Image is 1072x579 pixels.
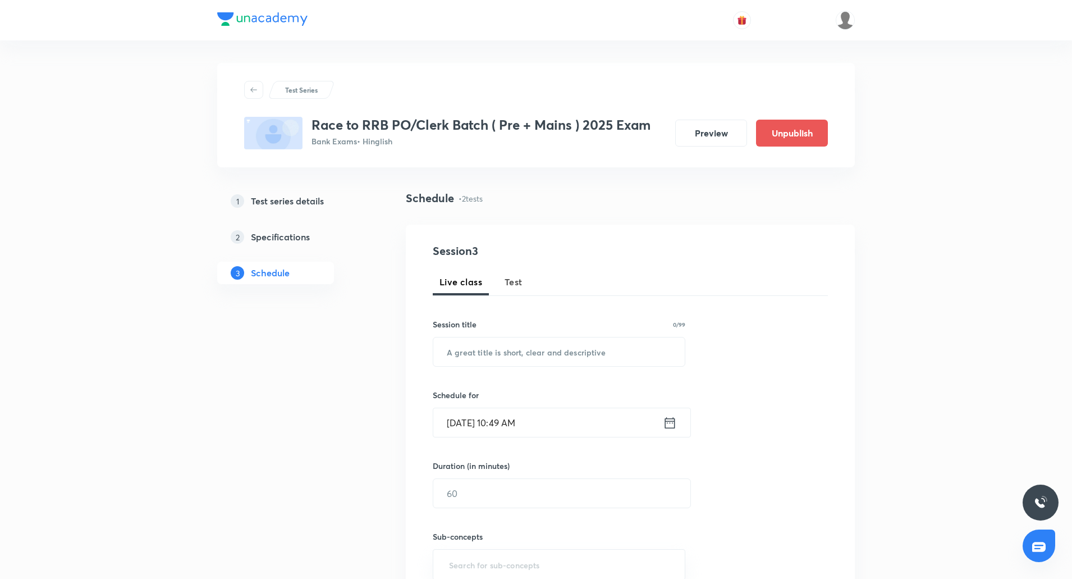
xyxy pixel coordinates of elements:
[217,12,308,29] a: Company Logo
[231,266,244,280] p: 3
[311,135,650,147] p: Bank Exams • Hinglish
[217,226,370,248] a: 2Specifications
[675,120,747,147] button: Preview
[406,190,454,207] h4: Schedule
[836,11,855,30] img: Piyush Mishra
[433,338,685,366] input: A great title is short, clear and descriptive
[673,322,685,327] p: 0/99
[285,85,318,95] p: Test Series
[459,193,483,204] p: • 2 tests
[679,564,681,566] button: Open
[433,318,477,330] h6: Session title
[251,194,324,208] h5: Test series details
[505,275,523,289] span: Test
[251,230,310,244] h5: Specifications
[217,190,370,212] a: 1Test series details
[433,460,510,472] h6: Duration (in minutes)
[756,120,828,147] button: Unpublish
[217,12,308,26] img: Company Logo
[244,117,303,149] img: fallback-thumbnail.png
[433,479,690,508] input: 60
[439,275,482,289] span: Live class
[433,531,685,542] h6: Sub-concepts
[251,266,290,280] h5: Schedule
[433,389,685,401] h6: Schedule for
[733,11,751,29] button: avatar
[1034,496,1047,509] img: ttu
[311,117,650,133] h3: Race to RRB PO/Clerk Batch ( Pre + Mains ) 2025 Exam
[231,194,244,208] p: 1
[737,15,747,25] img: avatar
[447,554,671,575] input: Search for sub-concepts
[231,230,244,244] p: 2
[433,243,638,259] h4: Session 3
